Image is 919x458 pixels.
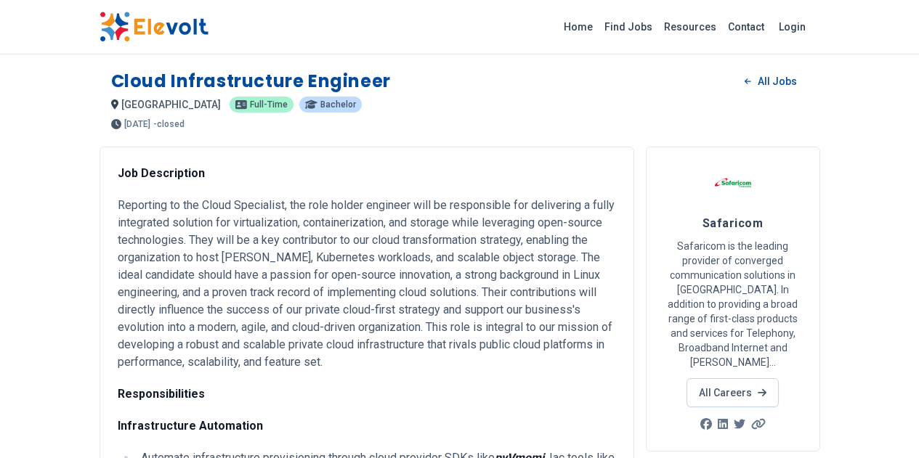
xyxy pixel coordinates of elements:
span: Bachelor [320,100,356,109]
a: All Careers [687,378,779,407]
a: Resources [658,15,722,38]
strong: Job Description [118,166,205,180]
a: Home [558,15,599,38]
strong: Responsibilities [118,387,205,401]
a: Login [770,12,814,41]
span: Full-time [250,100,288,109]
img: Safaricom [715,165,751,201]
p: - closed [153,120,185,128]
span: [GEOGRAPHIC_DATA] [121,99,221,110]
span: Safaricom [703,216,763,230]
p: Safaricom is the leading provider of converged communication solutions in [GEOGRAPHIC_DATA]. In a... [664,239,802,369]
a: All Jobs [733,70,808,92]
h1: Cloud Infrastructure Engineer [111,70,391,93]
a: Find Jobs [599,15,658,38]
p: Reporting to the Cloud Specialist, the role holder engineer will be responsible for delivering a ... [118,197,616,371]
img: Elevolt [100,12,209,42]
strong: Infrastructure Automation [118,419,263,433]
span: [DATE] [124,120,150,128]
a: Contact [722,15,770,38]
